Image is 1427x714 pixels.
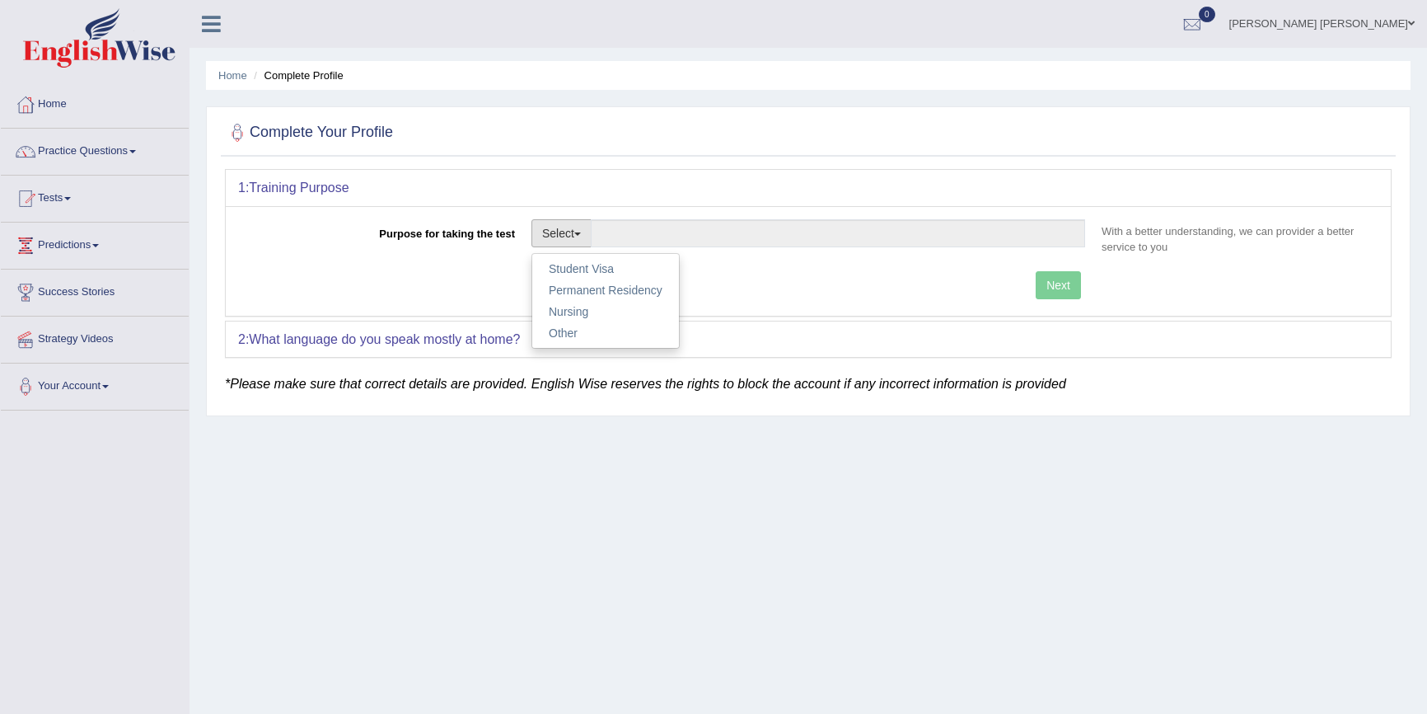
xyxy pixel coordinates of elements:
[1093,223,1378,255] p: With a better understanding, we can provider a better service to you
[532,279,679,301] a: Permanent Residency
[249,332,520,346] b: What language do you speak mostly at home?
[1,129,189,170] a: Practice Questions
[225,120,393,145] h2: Complete Your Profile
[1,270,189,311] a: Success Stories
[1,176,189,217] a: Tests
[1,223,189,264] a: Predictions
[532,301,679,322] a: Nursing
[226,170,1391,206] div: 1:
[1,317,189,358] a: Strategy Videos
[250,68,343,83] li: Complete Profile
[226,322,1391,358] div: 2:
[1,82,189,123] a: Home
[225,377,1066,391] em: *Please make sure that correct details are provided. English Wise reserves the rights to block th...
[218,69,247,82] a: Home
[531,219,592,247] button: Select
[249,181,349,195] b: Training Purpose
[238,219,523,242] label: Purpose for taking the test
[532,258,679,279] a: Student Visa
[1199,7,1215,22] span: 0
[532,322,679,344] a: Other
[1,364,189,405] a: Your Account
